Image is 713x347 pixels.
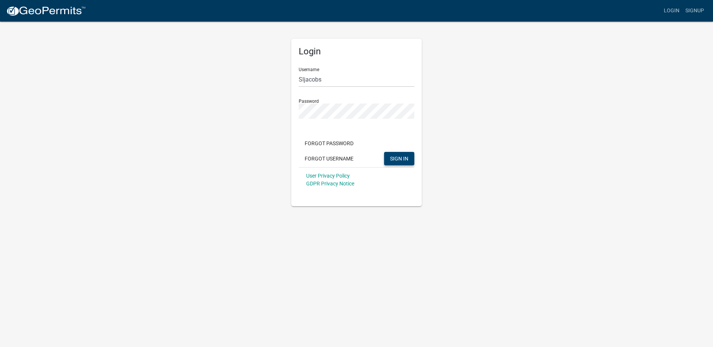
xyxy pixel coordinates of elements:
[390,155,408,161] span: SIGN IN
[661,4,682,18] a: Login
[384,152,414,165] button: SIGN IN
[299,46,414,57] h5: Login
[306,181,354,187] a: GDPR Privacy Notice
[299,152,359,165] button: Forgot Username
[682,4,707,18] a: Signup
[306,173,350,179] a: User Privacy Policy
[299,137,359,150] button: Forgot Password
